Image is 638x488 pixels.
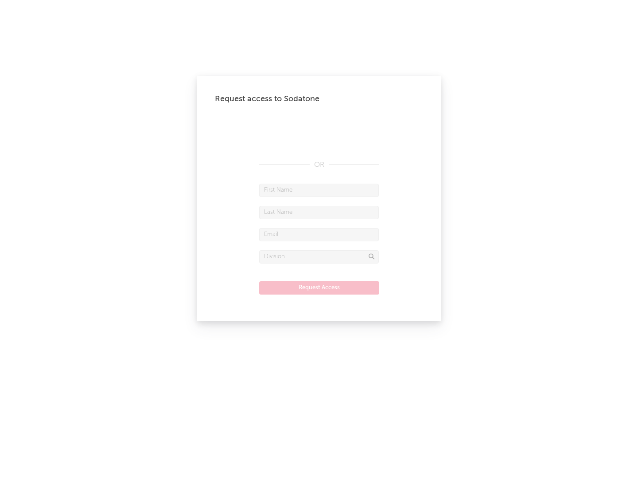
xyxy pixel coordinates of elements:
div: Request access to Sodatone [215,94,423,104]
div: OR [259,160,379,170]
input: Email [259,228,379,241]
input: Last Name [259,206,379,219]
button: Request Access [259,281,379,295]
input: First Name [259,184,379,197]
input: Division [259,250,379,264]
